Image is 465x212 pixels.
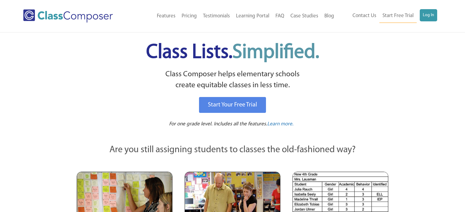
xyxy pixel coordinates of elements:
a: Case Studies [287,9,321,23]
p: Class Composer helps elementary schools create equitable classes in less time. [76,69,389,91]
span: Simplified. [232,43,319,63]
a: Learn more. [267,120,293,128]
a: Contact Us [349,9,379,23]
span: Learn more. [267,121,293,127]
a: Learning Portal [233,9,272,23]
img: Class Composer [23,9,113,23]
a: Log In [420,9,437,21]
a: Blog [321,9,337,23]
a: Pricing [179,9,200,23]
a: Start Your Free Trial [199,97,266,113]
p: Are you still assigning students to classes the old-fashioned way? [77,143,389,157]
a: Features [154,9,179,23]
a: FAQ [272,9,287,23]
span: Start Your Free Trial [208,102,257,108]
nav: Header Menu [132,9,337,23]
nav: Header Menu [337,9,437,23]
span: Class Lists. [146,43,319,63]
a: Start Free Trial [379,9,417,23]
span: For one grade level. Includes all the features. [169,121,267,127]
a: Testimonials [200,9,233,23]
